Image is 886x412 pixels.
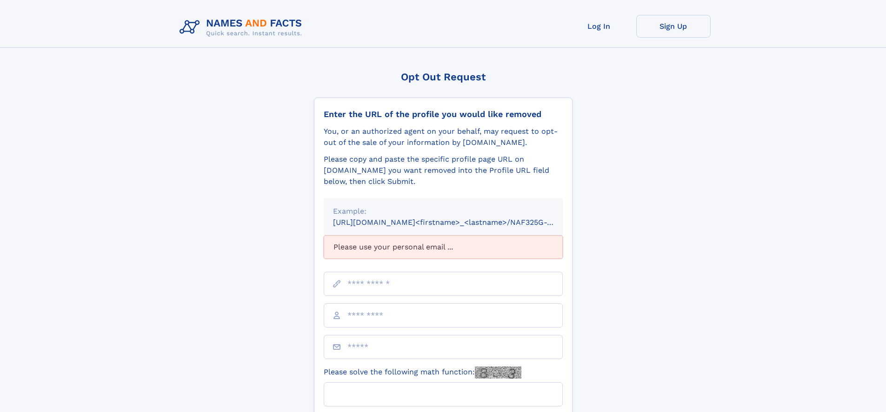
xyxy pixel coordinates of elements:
label: Please solve the following math function: [324,366,521,379]
div: Please copy and paste the specific profile page URL on [DOMAIN_NAME] you want removed into the Pr... [324,154,563,187]
small: [URL][DOMAIN_NAME]<firstname>_<lastname>/NAF325G-xxxxxxxx [333,218,580,227]
div: Please use your personal email ... [324,235,563,259]
div: Enter the URL of the profile you would like removed [324,109,563,119]
div: Opt Out Request [314,71,573,83]
a: Sign Up [636,15,711,38]
div: You, or an authorized agent on your behalf, may request to opt-out of the sale of your informatio... [324,126,563,148]
img: Logo Names and Facts [176,15,310,40]
a: Log In [562,15,636,38]
div: Example: [333,206,553,217]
